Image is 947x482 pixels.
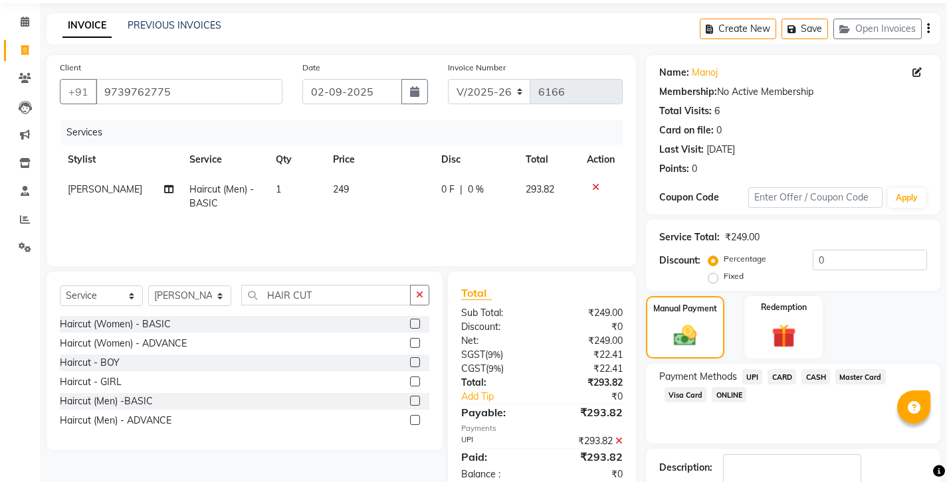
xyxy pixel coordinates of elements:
[526,183,554,195] span: 293.82
[659,254,700,268] div: Discount:
[461,286,492,300] span: Total
[441,183,455,197] span: 0 F
[451,320,542,334] div: Discount:
[460,183,463,197] span: |
[801,369,830,384] span: CASH
[488,349,500,360] span: 9%
[60,337,187,351] div: Haircut (Women) - ADVANCE
[724,253,766,265] label: Percentage
[724,270,744,282] label: Fixed
[268,145,325,175] th: Qty
[557,390,633,404] div: ₹0
[451,306,542,320] div: Sub Total:
[451,348,542,362] div: ( )
[451,390,557,404] a: Add Tip
[461,362,486,374] span: CGST
[659,162,689,176] div: Points:
[461,349,485,361] span: SGST
[451,334,542,348] div: Net:
[659,370,737,384] span: Payment Methods
[60,62,81,74] label: Client
[451,467,542,481] div: Balance :
[96,79,282,104] input: Search by Name/Mobile/Email/Code
[302,62,320,74] label: Date
[542,404,632,420] div: ₹293.82
[542,306,632,320] div: ₹249.00
[60,356,120,370] div: Haircut - BOY
[181,145,268,175] th: Service
[579,145,623,175] th: Action
[189,183,254,209] span: Haircut (Men) -BASIC
[325,145,433,175] th: Price
[665,387,707,402] span: Visa Card
[659,461,712,475] div: Description:
[60,414,171,428] div: Haircut (Men) - ADVANCE
[62,14,112,38] a: INVOICE
[659,85,717,99] div: Membership:
[542,348,632,362] div: ₹22.41
[433,145,518,175] th: Disc
[518,145,578,175] th: Total
[241,285,411,305] input: Search or Scan
[60,145,181,175] th: Stylist
[542,376,632,390] div: ₹293.82
[451,404,542,420] div: Payable:
[659,104,712,118] div: Total Visits:
[659,66,689,80] div: Name:
[451,449,542,465] div: Paid:
[833,19,922,39] button: Open Invoices
[60,79,97,104] button: +91
[712,387,746,402] span: ONLINE
[60,375,122,389] div: Haircut - GIRL
[764,321,803,351] img: _gift.svg
[716,123,722,137] div: 0
[542,362,632,376] div: ₹22.41
[60,394,153,408] div: Haircut (Men) -BASIC
[659,143,704,157] div: Last Visit:
[659,123,714,137] div: Card on file:
[667,323,704,349] img: _cash.svg
[888,188,926,208] button: Apply
[768,369,796,384] span: CARD
[451,434,542,448] div: UPI
[542,467,632,481] div: ₹0
[461,423,623,434] div: Payments
[659,85,927,99] div: No Active Membership
[700,19,776,39] button: Create New
[659,191,748,204] div: Coupon Code
[742,369,763,384] span: UPI
[714,104,720,118] div: 6
[653,303,717,315] label: Manual Payment
[659,230,720,244] div: Service Total:
[782,19,828,39] button: Save
[725,230,760,244] div: ₹249.00
[68,183,142,195] span: [PERSON_NAME]
[542,334,632,348] div: ₹249.00
[542,434,632,448] div: ₹293.82
[761,301,807,313] label: Redemption
[706,143,735,157] div: [DATE]
[692,66,718,80] a: Manoj
[542,449,632,465] div: ₹293.82
[61,120,633,145] div: Services
[451,362,542,376] div: ( )
[542,320,632,334] div: ₹0
[692,162,697,176] div: 0
[488,363,501,374] span: 9%
[468,183,484,197] span: 0 %
[276,183,281,195] span: 1
[748,187,883,208] input: Enter Offer / Coupon Code
[60,317,171,331] div: Haircut (Women) - BASIC
[835,369,886,384] span: Master Card
[128,19,221,31] a: PREVIOUS INVOICES
[448,62,506,74] label: Invoice Number
[451,376,542,390] div: Total:
[333,183,349,195] span: 249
